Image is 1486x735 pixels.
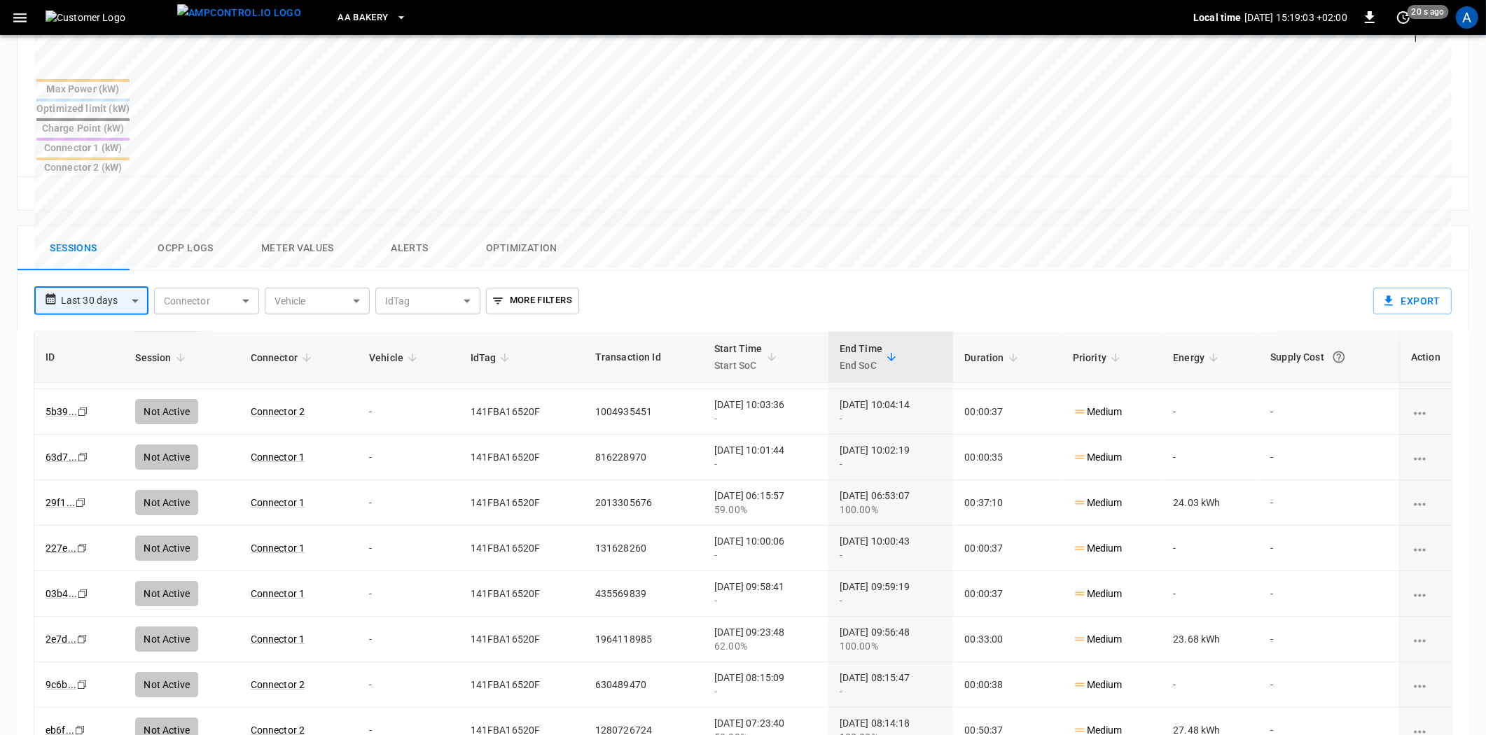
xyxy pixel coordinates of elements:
td: 00:00:38 [953,662,1061,708]
div: - [840,594,943,608]
div: [DATE] 10:00:06 [714,534,817,562]
div: [DATE] 09:59:19 [840,580,943,608]
td: 2013305676 [584,480,703,526]
td: 00:37:10 [953,480,1061,526]
div: 100.00% [840,639,943,653]
button: Alerts [354,226,466,271]
div: charging session options [1411,450,1440,464]
div: charging session options [1411,587,1440,601]
a: Connector 1 [251,633,305,645]
div: [DATE] 09:58:41 [714,580,817,608]
span: Session [135,349,189,366]
div: copy [74,495,88,510]
div: charging session options [1411,405,1440,419]
div: - [840,685,943,699]
span: Duration [964,349,1022,366]
td: 141FBA16520F [459,526,584,571]
button: Ocpp logs [130,226,242,271]
td: 23.68 kWh [1162,617,1259,662]
td: 00:00:37 [953,526,1061,571]
div: Not Active [135,581,198,606]
td: - [1259,662,1399,708]
p: Start SoC [714,357,763,374]
a: Connector 2 [251,679,305,690]
div: - [840,548,943,562]
a: Connector 1 [251,497,305,508]
td: 141FBA16520F [459,617,584,662]
div: [DATE] 08:15:09 [714,671,817,699]
td: 141FBA16520F [459,662,584,708]
a: Connector 1 [251,588,305,599]
div: [DATE] 09:56:48 [840,625,943,653]
div: [DATE] 06:15:57 [714,489,817,517]
td: - [358,617,459,662]
div: Start Time [714,340,763,374]
span: Start TimeStart SoC [714,340,781,374]
div: profile-icon [1456,6,1478,29]
button: The cost of your charging session based on your supply rates [1326,344,1352,370]
td: 141FBA16520F [459,571,584,617]
span: 20 s ago [1408,5,1449,19]
div: copy [76,677,90,692]
td: 00:00:37 [953,571,1061,617]
div: - [714,548,817,562]
div: End Time [840,340,882,374]
button: Meter Values [242,226,354,271]
td: - [358,480,459,526]
button: More Filters [486,288,579,314]
p: Medium [1073,541,1123,556]
button: Export [1373,288,1452,314]
td: 435569839 [584,571,703,617]
p: Medium [1073,678,1123,692]
span: Priority [1073,349,1125,366]
span: Connector [251,349,316,366]
p: [DATE] 15:19:03 +02:00 [1244,10,1347,24]
td: 630489470 [584,662,703,708]
a: Connector 1 [251,542,305,554]
td: - [1259,571,1399,617]
img: Customer Logo [46,10,172,24]
div: charging session options [1411,632,1440,646]
div: - [714,685,817,699]
div: [DATE] 08:15:47 [840,671,943,699]
span: End TimeEnd SoC [840,340,901,374]
p: Medium [1073,496,1123,510]
div: [DATE] 06:53:07 [840,489,943,517]
div: charging session options [1411,678,1440,692]
span: AA Bakery [338,10,388,26]
span: Vehicle [369,349,422,366]
div: charging session options [1411,541,1440,555]
div: 100.00% [840,503,943,517]
td: 24.03 kWh [1162,480,1259,526]
div: copy [76,586,90,601]
td: 131628260 [584,526,703,571]
th: Action [1399,332,1452,383]
div: - [714,594,817,608]
p: Medium [1073,632,1123,647]
td: - [1259,617,1399,662]
div: [DATE] 10:00:43 [840,534,943,562]
button: set refresh interval [1392,6,1415,29]
div: charging session options [1411,496,1440,510]
span: Energy [1173,349,1223,366]
div: Last 30 days [61,288,148,314]
span: IdTag [471,349,515,366]
td: - [358,526,459,571]
p: End SoC [840,357,882,374]
img: ampcontrol.io logo [177,4,301,22]
p: Medium [1073,587,1123,601]
td: - [1259,526,1399,571]
td: - [1162,662,1259,708]
td: - [1162,571,1259,617]
button: Optimization [466,226,578,271]
div: 59.00% [714,503,817,517]
p: Local time [1193,10,1242,24]
div: Not Active [135,535,198,561]
div: Not Active [135,626,198,652]
td: 1964118985 [584,617,703,662]
div: [DATE] 09:23:48 [714,625,817,653]
div: Supply Cost [1270,344,1388,370]
div: copy [76,540,90,556]
button: AA Bakery [332,4,412,31]
div: 62.00% [714,639,817,653]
